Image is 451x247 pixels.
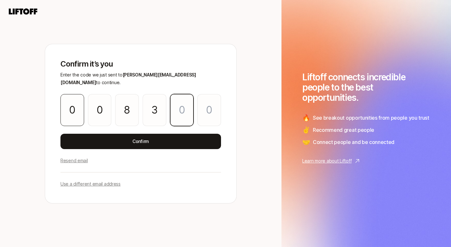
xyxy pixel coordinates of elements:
[115,94,139,126] input: Please enter OTP character 3
[60,60,221,68] p: Confirm it’s you
[302,72,430,103] h1: Liftoff connects incredible people to the best opportunities.
[197,94,221,126] input: Please enter OTP character 6
[302,125,310,135] span: ✌️
[302,157,430,165] a: Learn more about Liftoff
[88,94,112,126] input: Please enter OTP character 2
[60,71,221,86] p: Enter the code we just sent to to continue.
[60,94,84,126] input: Please enter OTP character 1
[60,180,121,188] p: Use a different email address
[60,72,196,85] span: [PERSON_NAME][EMAIL_ADDRESS][DOMAIN_NAME]
[302,137,310,147] span: 🤝
[302,113,310,123] span: 🔥
[143,94,166,126] input: Please enter OTP character 4
[313,126,374,134] span: Recommend great people
[60,134,221,149] button: Confirm
[313,114,429,122] span: See breakout opportunities from people you trust
[60,157,88,164] p: Resend email
[313,138,394,146] span: Connect people and be connected
[302,157,352,165] p: Learn more about Liftoff
[170,94,194,126] input: Please enter OTP character 5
